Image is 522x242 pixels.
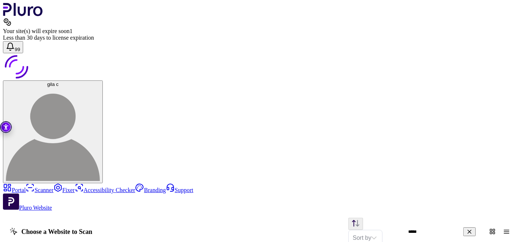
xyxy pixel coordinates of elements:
[26,187,54,193] a: Scanner
[463,227,476,236] button: Clear search field
[404,226,497,238] input: Website Search
[6,87,100,181] img: gila c
[135,187,166,193] a: Branding
[348,218,363,230] button: Change sorting direction
[47,82,58,87] span: gila c
[3,11,43,17] a: Logo
[166,187,193,193] a: Support
[10,227,93,236] h1: Choose a Website to Scan
[75,187,135,193] a: Accessibility Checker
[54,187,75,193] a: Fixer
[15,47,20,52] span: 99
[3,205,52,211] a: Open Pluro Website
[3,80,103,183] button: gila cgila c
[69,28,72,34] span: 1
[501,226,513,238] button: Change content view type to table
[3,187,26,193] a: Portal
[3,28,519,35] div: Your site(s) will expire soon
[3,41,23,53] button: Open notifications, you have 125 new notifications
[3,183,519,211] aside: Sidebar menu
[3,35,519,41] div: Less than 30 days to license expiration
